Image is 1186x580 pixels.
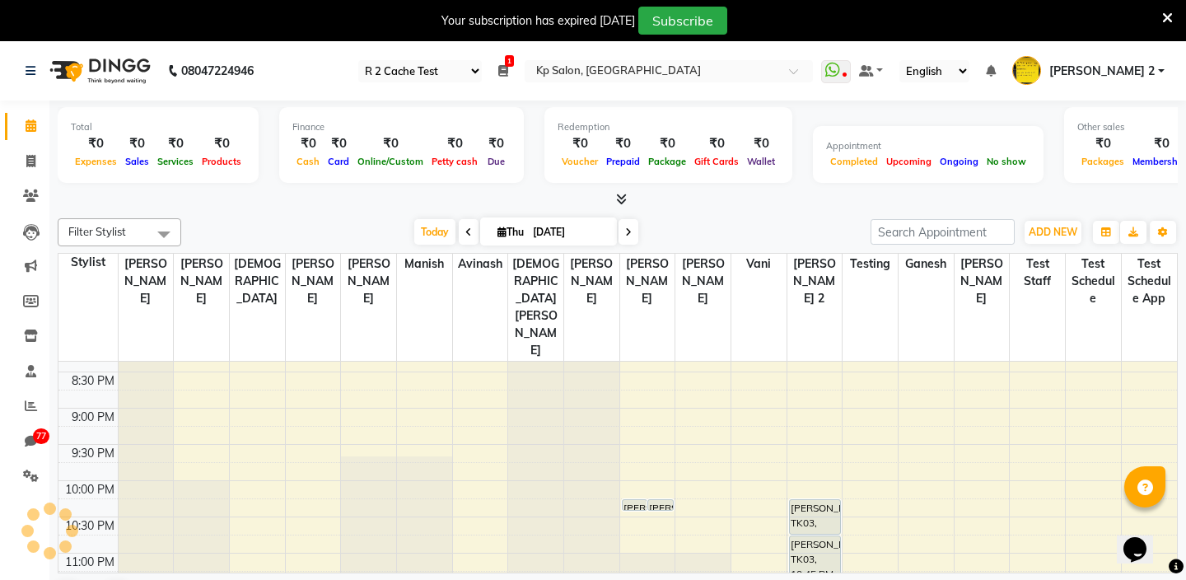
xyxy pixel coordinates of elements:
span: Vani [731,254,787,274]
span: [PERSON_NAME] [564,254,619,309]
div: 8:30 PM [68,372,118,390]
span: Gift Cards [690,156,743,167]
div: ₹0 [292,134,324,153]
span: Products [198,156,245,167]
span: Online/Custom [353,156,427,167]
div: ₹0 [644,134,690,153]
div: Your subscription has expired [DATE] [441,12,635,30]
span: 1 [505,55,514,67]
span: Package [644,156,690,167]
div: 11:00 PM [62,554,118,571]
div: Total [71,120,245,134]
div: ₹0 [121,134,153,153]
div: ₹0 [71,134,121,153]
div: Stylist [58,254,118,271]
span: ADD NEW [1029,226,1077,238]
div: ₹0 [153,134,198,153]
span: Expenses [71,156,121,167]
span: Completed [826,156,882,167]
span: Card [324,156,353,167]
iframe: chat widget [1117,514,1170,564]
span: [DEMOGRAPHIC_DATA] [230,254,285,309]
div: ₹0 [602,134,644,153]
span: No show [983,156,1030,167]
button: Subscribe [638,7,727,35]
a: 1 [498,63,508,78]
div: ₹0 [353,134,427,153]
div: [PERSON_NAME], TK03, 10:15 PM-10:45 PM, 30 min service [790,500,840,534]
span: Services [153,156,198,167]
div: 9:30 PM [68,445,118,462]
img: Mokal Dhiraj 2 [1012,56,1041,85]
b: 08047224946 [181,48,254,94]
input: 2025-09-04 [528,220,610,245]
span: Test Schedule [1066,254,1121,309]
div: Appointment [826,139,1030,153]
span: [PERSON_NAME] [620,254,675,309]
a: 77 [5,428,44,456]
span: [PERSON_NAME] [955,254,1010,309]
span: Packages [1077,156,1128,167]
div: ₹0 [482,134,511,153]
span: [DEMOGRAPHIC_DATA][PERSON_NAME] [508,254,563,361]
div: ₹0 [743,134,779,153]
span: Sales [121,156,153,167]
span: Avinash [453,254,508,274]
span: Test schedule app [1122,254,1177,309]
span: Upcoming [882,156,936,167]
span: [PERSON_NAME] [119,254,174,309]
div: ₹0 [198,134,245,153]
div: [PERSON_NAME], TK01, 10:15 PM-10:25 PM, 10 min service [623,500,647,510]
span: [PERSON_NAME] 2 [787,254,843,309]
span: Due [483,156,509,167]
div: ₹0 [690,134,743,153]
div: Redemption [558,120,779,134]
span: Ganesh [899,254,954,274]
span: test staff [1010,254,1065,292]
div: ₹0 [427,134,482,153]
div: 10:30 PM [62,517,118,535]
span: Wallet [743,156,779,167]
span: [PERSON_NAME] [174,254,229,309]
div: ₹0 [324,134,353,153]
span: Thu [493,226,528,238]
span: Today [414,219,455,245]
span: Filter Stylist [68,225,126,238]
input: Search Appointment [871,219,1015,245]
div: [PERSON_NAME], TK02, 10:15 PM-10:21 PM, 6 m test [648,500,673,510]
span: [PERSON_NAME] [341,254,396,309]
span: Manish [397,254,452,274]
span: [PERSON_NAME] 2 [1049,63,1155,80]
span: [PERSON_NAME] [286,254,341,309]
div: ₹0 [1077,134,1128,153]
div: 9:00 PM [68,409,118,426]
span: testing [843,254,898,274]
button: ADD NEW [1025,221,1081,244]
div: Finance [292,120,511,134]
span: 77 [33,428,49,445]
img: logo [42,48,155,94]
span: Prepaid [602,156,644,167]
div: 10:00 PM [62,481,118,498]
span: Petty cash [427,156,482,167]
div: ₹0 [558,134,602,153]
span: [PERSON_NAME] [675,254,731,309]
span: Voucher [558,156,602,167]
span: Cash [292,156,324,167]
span: Ongoing [936,156,983,167]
